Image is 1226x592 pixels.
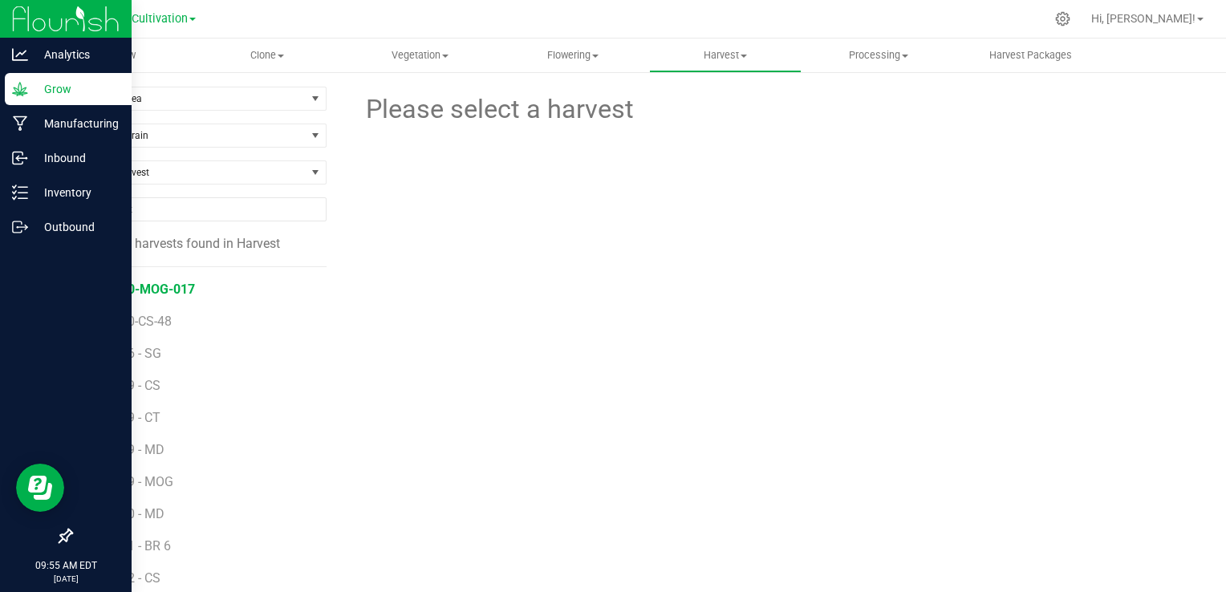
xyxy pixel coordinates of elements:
[802,39,954,72] a: Processing
[28,114,124,133] p: Manufacturing
[497,48,648,63] span: Flowering
[12,47,28,63] inline-svg: Analytics
[28,79,124,99] p: Grow
[344,39,497,72] a: Vegetation
[28,148,124,168] p: Inbound
[12,184,28,201] inline-svg: Inventory
[71,234,327,253] div: 21 harvests found in Harvest
[192,48,343,63] span: Clone
[649,39,802,72] a: Harvest
[497,39,649,72] a: Flowering
[1091,12,1196,25] span: Hi, [PERSON_NAME]!
[91,282,195,297] span: 250430-MOG-017
[968,48,1094,63] span: Harvest Packages
[16,464,64,512] iframe: Resource center
[12,150,28,166] inline-svg: Inbound
[306,87,326,110] span: select
[71,87,306,110] span: Filter by area
[7,573,124,585] p: [DATE]
[132,12,188,26] span: Cultivation
[12,116,28,132] inline-svg: Manufacturing
[7,558,124,573] p: 09:55 AM EDT
[71,161,306,184] span: Find a Harvest
[28,45,124,64] p: Analytics
[345,48,496,63] span: Vegetation
[12,219,28,235] inline-svg: Outbound
[955,39,1107,72] a: Harvest Packages
[71,198,326,221] input: NO DATA FOUND
[1053,11,1073,26] div: Manage settings
[802,48,953,63] span: Processing
[363,90,634,129] span: Please select a harvest
[12,81,28,97] inline-svg: Grow
[28,183,124,202] p: Inventory
[28,217,124,237] p: Outbound
[91,474,173,489] span: 250919 - MOG
[650,48,801,63] span: Harvest
[71,124,306,147] span: Filter by Strain
[191,39,343,72] a: Clone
